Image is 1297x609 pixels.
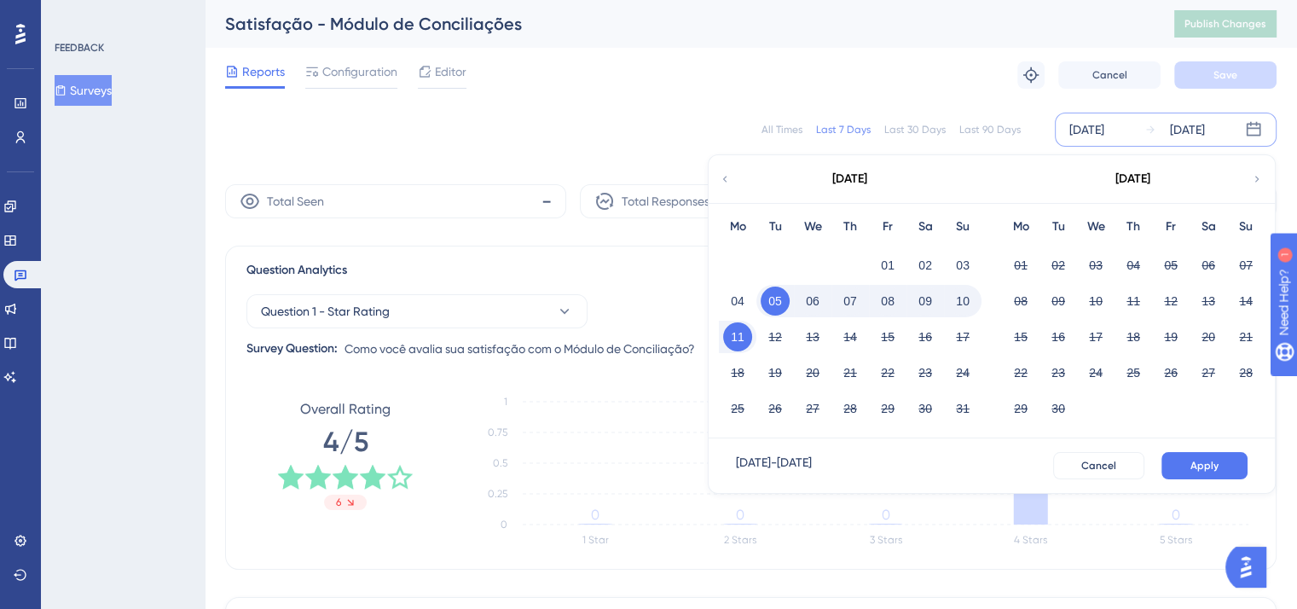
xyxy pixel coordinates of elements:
button: 20 [1194,322,1223,351]
button: 17 [948,322,977,351]
button: 06 [798,287,827,316]
div: 1 [119,9,124,22]
div: [DATE] [1170,119,1205,140]
button: 03 [1081,251,1110,280]
span: Cancel [1092,68,1127,82]
button: 12 [1156,287,1185,316]
tspan: 0 [736,507,744,523]
button: Cancel [1058,61,1161,89]
button: 19 [1156,322,1185,351]
button: Surveys [55,75,112,106]
button: 02 [1044,251,1073,280]
button: 07 [836,287,865,316]
div: Mo [719,217,756,237]
button: 28 [1231,358,1260,387]
button: 27 [1194,358,1223,387]
button: 18 [1119,322,1148,351]
span: Configuration [322,61,397,82]
button: 04 [723,287,752,316]
button: 23 [911,358,940,387]
iframe: UserGuiding AI Assistant Launcher [1225,542,1277,593]
span: Como você avalia sua satisfação com o Módulo de Conciliação? [345,339,695,359]
text: 1 Star [582,534,609,546]
text: 5 Stars [1160,534,1192,546]
div: [DATE] - [DATE] [736,452,812,479]
div: Last 7 Days [816,123,871,136]
button: Apply [1161,452,1248,479]
button: 27 [798,394,827,423]
button: 23 [1044,358,1073,387]
button: 05 [761,287,790,316]
button: 11 [723,322,752,351]
button: 24 [948,358,977,387]
div: We [1077,217,1115,237]
span: 4/5 [323,423,368,461]
div: Sa [906,217,944,237]
button: 25 [723,394,752,423]
tspan: 0 [591,507,599,523]
button: 06 [1194,251,1223,280]
button: 28 [836,394,865,423]
div: Fr [869,217,906,237]
div: Su [1227,217,1265,237]
span: Save [1213,68,1237,82]
div: [DATE] [832,169,867,189]
button: 25 [1119,358,1148,387]
button: 19 [761,358,790,387]
div: [DATE] [1069,119,1104,140]
button: 30 [911,394,940,423]
div: Satisfação - Módulo de Conciliações [225,12,1132,36]
button: Publish Changes [1174,10,1277,38]
div: Su [944,217,981,237]
span: Apply [1190,459,1219,473]
button: 14 [1231,287,1260,316]
button: 09 [1044,287,1073,316]
button: 14 [836,322,865,351]
div: Th [1115,217,1152,237]
span: - [541,188,552,215]
span: Total Responses [622,191,709,212]
span: Publish Changes [1184,17,1266,31]
span: Cancel [1081,459,1116,473]
div: Tu [756,217,794,237]
button: 08 [1006,287,1035,316]
button: 01 [873,251,902,280]
button: 08 [873,287,902,316]
button: 07 [1231,251,1260,280]
tspan: 0 [1172,507,1180,523]
div: [DATE] [1115,169,1150,189]
button: 21 [836,358,865,387]
div: All Times [761,123,802,136]
button: 01 [1006,251,1035,280]
tspan: 1 [504,396,507,408]
div: FEEDBACK [55,41,104,55]
div: Th [831,217,869,237]
button: 26 [1156,358,1185,387]
div: Survey Question: [246,339,338,359]
span: Editor [435,61,466,82]
div: Last 90 Days [959,123,1021,136]
tspan: 0.75 [488,426,507,438]
button: 22 [1006,358,1035,387]
button: 20 [798,358,827,387]
span: Reports [242,61,285,82]
button: 21 [1231,322,1260,351]
button: 10 [948,287,977,316]
button: 03 [948,251,977,280]
button: 17 [1081,322,1110,351]
button: 29 [873,394,902,423]
button: 04 [1119,251,1148,280]
div: Last 30 Days [884,123,946,136]
button: 13 [798,322,827,351]
tspan: 0 [881,507,889,523]
button: 15 [1006,322,1035,351]
span: Total Seen [267,191,324,212]
tspan: 0 [501,519,507,531]
button: 30 [1044,394,1073,423]
button: 16 [1044,322,1073,351]
button: 02 [911,251,940,280]
div: Mo [1002,217,1039,237]
span: Overall Rating [300,399,391,420]
text: 4 Stars [1014,534,1047,546]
